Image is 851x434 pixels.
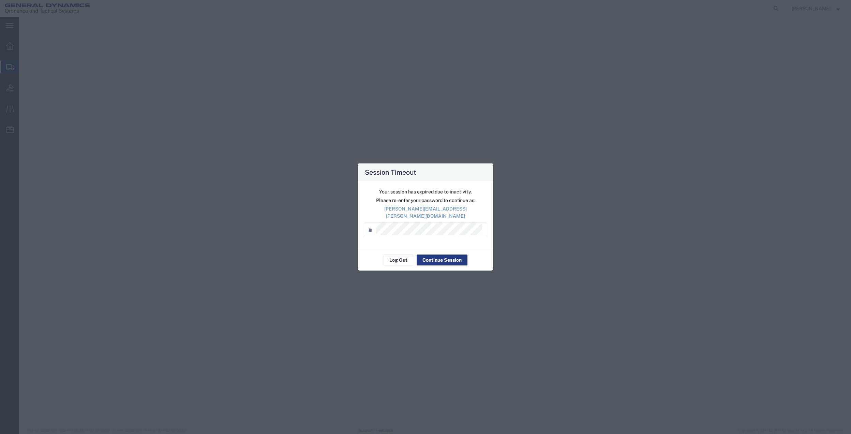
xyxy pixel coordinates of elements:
button: Log Out [384,255,413,265]
button: Continue Session [417,255,467,265]
p: Please re-enter your password to continue as: [365,197,486,204]
h4: Session Timeout [365,167,416,177]
p: Your session has expired due to inactivity. [365,188,486,196]
p: [PERSON_NAME][EMAIL_ADDRESS][PERSON_NAME][DOMAIN_NAME] [365,205,486,220]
